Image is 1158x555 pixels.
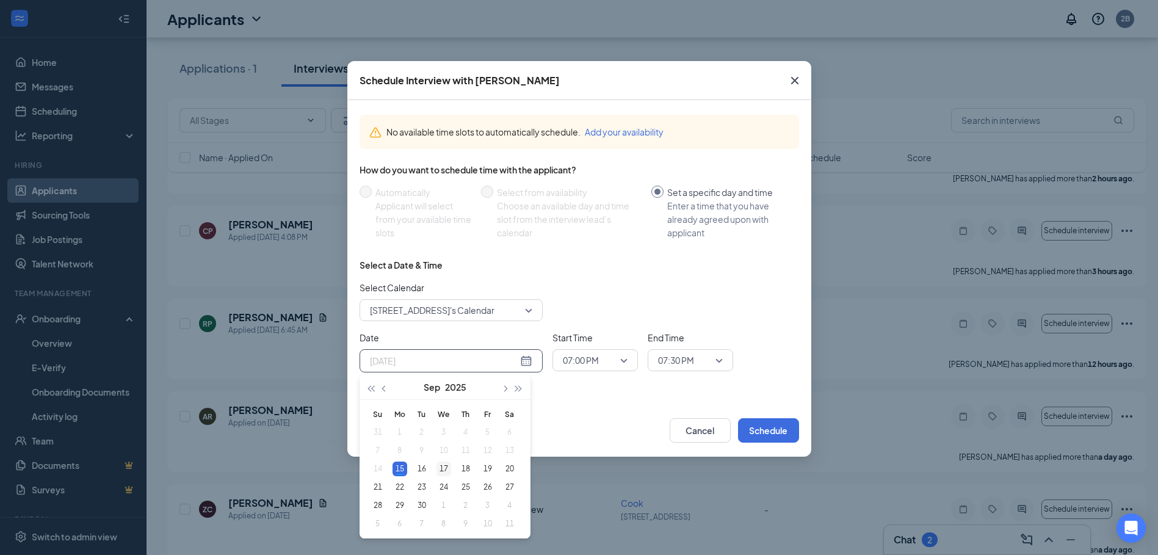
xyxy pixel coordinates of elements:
[393,517,407,531] div: 6
[433,405,455,423] th: We
[370,354,518,368] input: Sep 15, 2025
[455,405,477,423] th: Th
[477,496,499,515] td: 2025-10-03
[386,125,789,139] div: No available time slots to automatically schedule.
[455,478,477,496] td: 2025-09-25
[477,515,499,533] td: 2025-10-10
[360,259,443,271] div: Select a Date & Time
[499,515,521,533] td: 2025-10-11
[367,478,389,496] td: 2025-09-21
[360,74,560,87] div: Schedule Interview with [PERSON_NAME]
[367,515,389,533] td: 2025-10-05
[369,126,382,139] svg: Warning
[458,517,473,531] div: 9
[393,462,407,476] div: 15
[414,480,429,495] div: 23
[433,460,455,478] td: 2025-09-17
[667,199,789,239] div: Enter a time that you have already agreed upon with applicant
[499,496,521,515] td: 2025-10-04
[480,517,495,531] div: 10
[389,496,411,515] td: 2025-09-29
[393,480,407,495] div: 22
[433,496,455,515] td: 2025-10-01
[502,462,517,476] div: 20
[455,496,477,515] td: 2025-10-02
[436,517,451,531] div: 8
[480,498,495,513] div: 3
[497,199,642,239] div: Choose an available day and time slot from the interview lead’s calendar
[670,418,731,443] button: Cancel
[370,301,494,319] span: [STREET_ADDRESS]'s Calendar
[360,281,543,294] span: Select Calendar
[778,61,811,100] button: Close
[497,186,642,199] div: Select from availability
[367,496,389,515] td: 2025-09-28
[658,351,694,369] span: 07:30 PM
[371,517,385,531] div: 5
[375,199,471,239] div: Applicant will select from your available time slots
[563,351,599,369] span: 07:00 PM
[433,478,455,496] td: 2025-09-24
[389,515,411,533] td: 2025-10-06
[436,480,451,495] div: 24
[424,375,440,399] button: Sep
[371,498,385,513] div: 28
[502,498,517,513] div: 4
[458,480,473,495] div: 25
[458,498,473,513] div: 2
[411,405,433,423] th: Tu
[455,460,477,478] td: 2025-09-18
[375,186,471,199] div: Automatically
[477,460,499,478] td: 2025-09-19
[480,462,495,476] div: 19
[414,517,429,531] div: 7
[667,186,789,199] div: Set a specific day and time
[360,164,799,176] div: How do you want to schedule time with the applicant?
[389,478,411,496] td: 2025-09-22
[411,460,433,478] td: 2025-09-16
[499,405,521,423] th: Sa
[411,496,433,515] td: 2025-09-30
[502,480,517,495] div: 27
[393,498,407,513] div: 29
[433,515,455,533] td: 2025-10-08
[552,331,638,344] span: Start Time
[502,517,517,531] div: 11
[411,478,433,496] td: 2025-09-23
[480,480,495,495] div: 26
[458,462,473,476] div: 18
[436,462,451,476] div: 17
[477,478,499,496] td: 2025-09-26
[738,418,799,443] button: Schedule
[436,498,451,513] div: 1
[1116,513,1146,543] div: Open Intercom Messenger
[360,331,543,344] span: Date
[648,331,733,344] span: End Time
[414,462,429,476] div: 16
[477,405,499,423] th: Fr
[371,480,385,495] div: 21
[499,460,521,478] td: 2025-09-20
[455,515,477,533] td: 2025-10-09
[367,405,389,423] th: Su
[499,478,521,496] td: 2025-09-27
[445,375,466,399] button: 2025
[411,515,433,533] td: 2025-10-07
[585,125,664,139] button: Add your availability
[414,498,429,513] div: 30
[787,73,802,88] svg: Cross
[389,460,411,478] td: 2025-09-15
[389,405,411,423] th: Mo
